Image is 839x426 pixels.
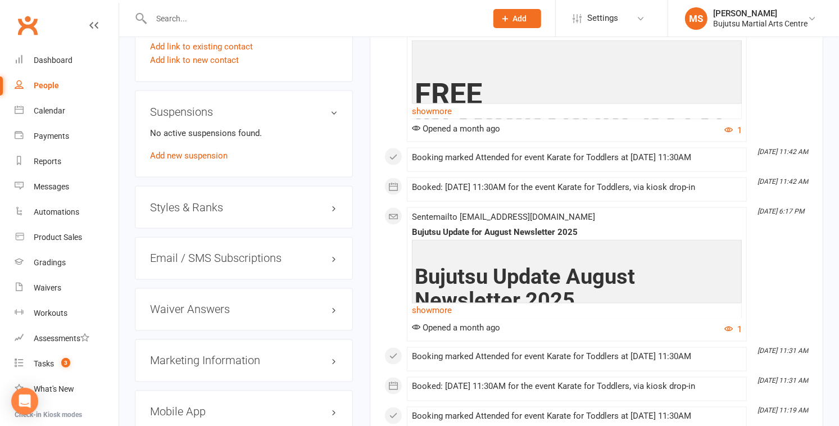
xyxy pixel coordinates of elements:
i: [DATE] 11:42 AM [758,148,808,156]
div: Booking marked Attended for event Karate for Toddlers at [DATE] 11:30AM [412,153,742,162]
a: show more [412,303,742,319]
a: Workouts [15,301,119,326]
a: Product Sales [15,225,119,250]
button: Add [493,9,541,28]
span: 3 [61,358,70,368]
div: [PERSON_NAME] [713,8,808,19]
i: [DATE] 6:17 PM [758,207,804,215]
div: Gradings [34,258,66,267]
div: Bujutsu Martial Arts Centre [713,19,808,29]
a: Gradings [15,250,119,275]
div: Product Sales [34,233,82,242]
div: Booked: [DATE] 11:30AM for the event Karate for Toddlers, via kiosk drop-in [412,382,742,392]
span: FREE [DEMOGRAPHIC_DATA] Only Self Defence and Personal Safety Seminar [415,77,723,240]
h3: Styles & Ranks [150,201,338,214]
a: Payments [15,124,119,149]
div: Bujutsu Update for August Newsletter 2025 [412,228,742,237]
a: Reports [15,149,119,174]
a: Add new suspension [150,151,228,161]
div: Tasks [34,359,54,368]
span: Settings [587,6,618,31]
button: 1 [724,323,742,337]
a: People [15,73,119,98]
span: Bujutsu Update August Newsletter 2025 [415,265,635,313]
div: Waivers [34,283,61,292]
div: Reports [34,157,61,166]
a: Tasks 3 [15,351,119,377]
a: Waivers [15,275,119,301]
a: Dashboard [15,48,119,73]
a: Automations [15,200,119,225]
h3: Mobile App [150,406,338,418]
i: [DATE] 11:31 AM [758,377,808,385]
div: Payments [34,132,69,141]
a: Clubworx [13,11,42,39]
span: Opened a month ago [412,323,500,333]
span: Add [513,14,527,23]
button: 1 [724,124,742,137]
div: What's New [34,384,74,393]
p: No active suspensions found. [150,126,338,140]
h3: Marketing Information [150,355,338,367]
div: Booking marked Attended for event Karate for Toddlers at [DATE] 11:30AM [412,412,742,422]
span: Opened a month ago [412,124,500,134]
div: Open Intercom Messenger [11,388,38,415]
div: Automations [34,207,79,216]
a: Add link to new contact [150,53,239,67]
a: Calendar [15,98,119,124]
div: MS [685,7,708,30]
i: [DATE] 11:42 AM [758,178,808,185]
div: Booking marked Attended for event Karate for Toddlers at [DATE] 11:30AM [412,352,742,362]
i: [DATE] 11:19 AM [758,407,808,415]
div: Booked: [DATE] 11:30AM for the event Karate for Toddlers, via kiosk drop-in [412,183,742,192]
a: Add link to existing contact [150,40,253,53]
h3: Email / SMS Subscriptions [150,252,338,265]
a: Messages [15,174,119,200]
div: Workouts [34,309,67,318]
span: Sent email to [EMAIL_ADDRESS][DOMAIN_NAME] [412,212,595,222]
i: [DATE] 11:31 AM [758,347,808,355]
div: Dashboard [34,56,72,65]
div: Calendar [34,106,65,115]
h3: Suspensions [150,106,338,118]
div: Assessments [34,334,89,343]
a: What's New [15,377,119,402]
input: Search... [148,11,479,26]
a: Assessments [15,326,119,351]
a: show more [412,103,742,119]
h3: Waiver Answers [150,303,338,316]
div: People [34,81,59,90]
div: Messages [34,182,69,191]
